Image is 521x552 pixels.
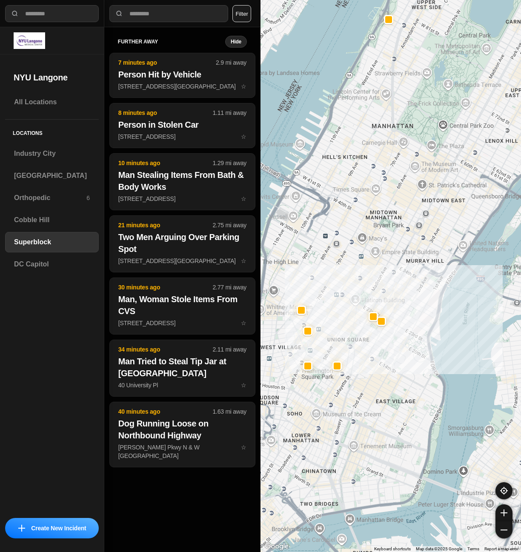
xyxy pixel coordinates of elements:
[11,9,19,18] img: search
[118,169,246,193] h2: Man Stealing Items From Bath & Body Works
[213,283,246,292] p: 2.77 mi away
[225,36,247,48] button: Hide
[501,526,507,533] img: zoom-out
[118,345,213,354] p: 34 minutes ago
[5,92,99,112] a: All Locations
[109,153,255,210] button: 10 minutes ago1.29 mi awayMan Stealing Items From Bath & Body Works[STREET_ADDRESS]star
[5,232,99,252] a: Superblock
[109,381,255,389] a: 34 minutes ago2.11 mi awayMan Tried to Steal Tip Jar at [GEOGRAPHIC_DATA]40 University Plstar
[118,231,246,255] h2: Two Men Arguing Over Parking Spot
[501,509,507,516] img: zoom-in
[484,546,518,551] a: Report a map error
[118,418,246,441] h2: Dog Running Loose on Northbound Highway
[118,407,213,416] p: 40 minutes ago
[109,443,255,451] a: 40 minutes ago1.63 mi awayDog Running Loose on Northbound Highway[PERSON_NAME] Pkwy N & W [GEOGRA...
[14,171,90,181] h3: [GEOGRAPHIC_DATA]
[118,194,246,203] p: [STREET_ADDRESS]
[374,546,411,552] button: Keyboard shortcuts
[118,355,246,379] h2: Man Tried to Steal Tip Jar at [GEOGRAPHIC_DATA]
[118,69,246,80] h2: Person Hit by Vehicle
[216,58,246,67] p: 2.9 mi away
[109,340,255,397] button: 34 minutes ago2.11 mi awayMan Tried to Steal Tip Jar at [GEOGRAPHIC_DATA]40 University Plstar
[232,5,251,22] button: Filter
[241,133,246,140] span: star
[118,159,213,167] p: 10 minutes ago
[14,149,90,159] h3: Industry City
[118,257,246,265] p: [STREET_ADDRESS][GEOGRAPHIC_DATA]
[109,133,255,140] a: 8 minutes ago1.11 mi awayPerson in Stolen Car[STREET_ADDRESS]star
[118,82,246,91] p: [STREET_ADDRESS][GEOGRAPHIC_DATA]
[5,120,99,143] h5: Locations
[241,195,246,202] span: star
[14,32,45,49] img: logo
[213,345,246,354] p: 2.11 mi away
[109,83,255,90] a: 7 minutes ago2.9 mi awayPerson Hit by Vehicle[STREET_ADDRESS][GEOGRAPHIC_DATA]star
[5,143,99,164] a: Industry City
[14,259,90,269] h3: DC Capitol
[14,193,86,203] h3: Orthopedic
[118,381,246,389] p: 40 University Pl
[118,293,246,317] h2: Man, Woman Stole Items From CVS
[118,132,246,141] p: [STREET_ADDRESS]
[109,257,255,264] a: 21 minutes ago2.75 mi awayTwo Men Arguing Over Parking Spot[STREET_ADDRESS][GEOGRAPHIC_DATA]star
[14,97,90,107] h3: All Locations
[241,382,246,389] span: star
[109,215,255,272] button: 21 minutes ago2.75 mi awayTwo Men Arguing Over Parking Spot[STREET_ADDRESS][GEOGRAPHIC_DATA]star
[31,524,86,532] p: Create New Incident
[231,38,241,45] small: Hide
[118,443,246,460] p: [PERSON_NAME] Pkwy N & W [GEOGRAPHIC_DATA]
[5,166,99,186] a: [GEOGRAPHIC_DATA]
[118,38,225,45] h5: further away
[467,546,479,551] a: Terms (opens in new tab)
[241,444,246,451] span: star
[500,487,508,495] img: recenter
[109,277,255,335] button: 30 minutes ago2.77 mi awayMan, Woman Stole Items From CVS[STREET_ADDRESS]star
[241,320,246,326] span: star
[5,188,99,208] a: Orthopedic6
[109,319,255,326] a: 30 minutes ago2.77 mi awayMan, Woman Stole Items From CVS[STREET_ADDRESS]star
[115,9,123,18] img: search
[18,525,25,532] img: icon
[213,109,246,117] p: 1.11 mi away
[416,546,462,551] span: Map data ©2025 Google
[495,482,512,499] button: recenter
[213,407,246,416] p: 1.63 mi away
[118,283,213,292] p: 30 minutes ago
[14,215,90,225] h3: Cobble Hill
[495,521,512,538] button: zoom-out
[109,53,255,98] button: 7 minutes ago2.9 mi awayPerson Hit by Vehicle[STREET_ADDRESS][GEOGRAPHIC_DATA]star
[14,72,90,83] h2: NYU Langone
[241,257,246,264] span: star
[5,210,99,230] a: Cobble Hill
[86,194,90,202] p: 6
[14,237,90,247] h3: Superblock
[241,83,246,90] span: star
[118,119,246,131] h2: Person in Stolen Car
[5,254,99,275] a: DC Capitol
[495,504,512,521] button: zoom-in
[109,195,255,202] a: 10 minutes ago1.29 mi awayMan Stealing Items From Bath & Body Works[STREET_ADDRESS]star
[213,159,246,167] p: 1.29 mi away
[109,103,255,148] button: 8 minutes ago1.11 mi awayPerson in Stolen Car[STREET_ADDRESS]star
[263,541,291,552] img: Google
[213,221,246,229] p: 2.75 mi away
[118,109,213,117] p: 8 minutes ago
[109,402,255,467] button: 40 minutes ago1.63 mi awayDog Running Loose on Northbound Highway[PERSON_NAME] Pkwy N & W [GEOGRA...
[118,58,216,67] p: 7 minutes ago
[118,319,246,327] p: [STREET_ADDRESS]
[5,518,99,538] button: iconCreate New Incident
[263,541,291,552] a: Open this area in Google Maps (opens a new window)
[118,221,213,229] p: 21 minutes ago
